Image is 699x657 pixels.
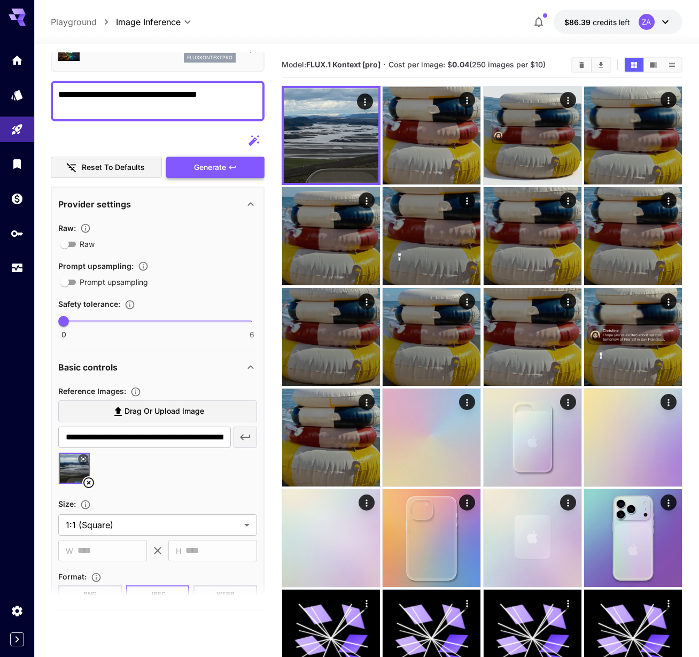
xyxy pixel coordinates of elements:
div: Actions [359,494,375,511]
span: Image Inference [116,16,181,28]
img: Z [584,389,682,486]
button: Show images in list view [663,58,681,72]
button: Reset to defaults [51,157,162,179]
div: Actions [661,92,677,108]
button: Show images in grid view [625,58,643,72]
span: 0 [61,329,66,340]
div: Show images in grid viewShow images in video viewShow images in list view [624,57,682,73]
p: Provider settings [58,198,131,211]
img: 9k= [284,88,378,183]
button: Download All [592,58,610,72]
button: Show images in video view [644,58,663,72]
p: fluxkontextpro [187,54,232,61]
div: Settings [11,604,24,617]
div: Provider settings [58,191,257,217]
label: Drag or upload image [58,400,257,422]
div: Actions [661,293,677,310]
img: 9k= [584,187,682,285]
nav: breadcrumb [51,16,116,28]
div: Clear ImagesDownload All [571,57,611,73]
img: 2Q== [484,489,581,587]
div: Actions [359,293,375,310]
div: Actions [459,293,475,310]
div: Actions [459,192,475,208]
div: Actions [357,94,373,110]
div: Actions [560,92,576,108]
button: Choose the file format for the output image. [87,572,106,583]
span: Cost per image: $ (250 images per $10) [389,60,546,69]
div: Actions [661,494,677,511]
img: Z [484,389,581,486]
div: Home [11,53,24,67]
span: Size : [58,499,76,508]
button: Enables automatic enhancement and expansion of the input prompt to improve generation quality and... [134,261,153,272]
div: Actions [661,394,677,410]
div: Actions [560,595,576,611]
div: Actions [560,394,576,410]
span: 6 [250,329,254,340]
span: credits left [593,18,630,27]
div: Actions [560,192,576,208]
button: Clear Images [572,58,591,72]
div: Actions [459,394,475,410]
img: 2Q== [383,489,480,587]
span: H [176,545,181,557]
div: Actions [359,595,375,611]
div: Actions [359,192,375,208]
button: Controls the level of post-processing applied to generated images. [76,223,95,234]
img: Z [383,87,480,184]
img: Z [282,288,380,386]
div: Actions [359,394,375,410]
img: 2Q== [484,187,581,285]
span: $86.39 [564,18,593,27]
span: Raw : [58,223,76,233]
b: FLUX.1 Kontext [pro] [306,60,380,69]
img: 9k= [383,288,480,386]
div: Playground [11,123,24,136]
span: Model: [282,60,380,69]
div: ZA [639,14,655,30]
span: W [66,545,73,557]
div: Models [11,88,24,102]
button: Controls the tolerance level for input and output content moderation. Lower values apply stricter... [120,299,139,310]
img: 2Q== [584,489,682,587]
div: Usage [11,261,24,275]
span: Prompt upsampling : [58,261,134,270]
img: 9k= [282,489,380,587]
div: Library [11,157,24,171]
p: · [383,58,386,71]
a: Playground [51,16,97,28]
div: Actions [560,494,576,511]
span: Raw [80,238,95,250]
button: Upload a reference image to guide the result. This is needed for Image-to-Image or Inpainting. Su... [126,387,145,397]
div: Actions [661,595,677,611]
div: Basic controls [58,354,257,380]
div: Actions [459,494,475,511]
button: Adjust the dimensions of the generated image by specifying its width and height in pixels, or sel... [76,499,95,510]
p: Basic controls [58,361,118,374]
span: Drag or upload image [125,405,204,418]
img: 9k= [584,87,682,184]
button: Expand sidebar [10,632,24,646]
div: Actions [560,293,576,310]
span: Reference Images : [58,387,126,396]
div: Actions [459,595,475,611]
span: Generate [194,161,226,174]
span: 1:1 (Square) [66,519,240,531]
span: Prompt upsampling [80,276,148,288]
img: 2Q== [484,87,581,184]
span: Safety tolerance : [58,299,120,308]
button: $86.3891ZA [554,10,682,34]
div: Actions [661,192,677,208]
img: Z [584,288,682,386]
img: Z [282,389,380,486]
div: API Keys [11,227,24,240]
span: Format : [58,572,87,581]
img: Z [383,389,480,486]
b: 0.04 [452,60,469,69]
img: 9k= [383,187,480,285]
img: 9k= [484,288,581,386]
div: $86.3891 [564,17,630,28]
